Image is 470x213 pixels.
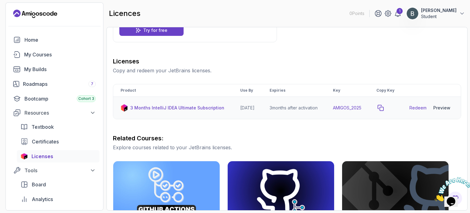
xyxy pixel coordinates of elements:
[326,84,369,97] th: Key
[432,175,470,204] iframe: chat widget
[13,9,57,19] a: Landing page
[143,27,167,33] p: Try for free
[24,95,96,102] div: Bootcamp
[24,51,96,58] div: My Courses
[17,135,99,148] a: certificates
[32,123,54,131] span: Textbook
[32,138,59,145] span: Certificates
[349,10,364,17] p: 0 Points
[394,10,401,17] a: 1
[2,2,40,27] img: Chat attention grabber
[78,96,94,101] span: Cohort 3
[130,105,224,111] p: 3 Months IntelliJ IDEA Ultimate Subscription
[113,144,461,151] p: Explore courses related to your JetBrains licenses.
[421,7,457,13] p: [PERSON_NAME]
[9,78,99,90] a: roadmaps
[17,178,99,191] a: board
[109,9,140,18] h2: licences
[369,84,402,97] th: Copy Key
[91,82,93,86] span: 7
[17,193,99,205] a: analytics
[113,134,461,143] h3: Related Courses:
[262,84,326,97] th: Expiries
[21,153,28,159] img: jetbrains icon
[113,57,461,66] h3: Licenses
[433,105,450,111] div: Preview
[24,36,96,44] div: Home
[9,34,99,46] a: home
[409,105,427,111] a: Redeem
[233,97,262,119] td: [DATE]
[32,196,53,203] span: Analytics
[17,121,99,133] a: textbook
[9,165,99,176] button: Tools
[113,67,461,74] p: Copy and redeem your JetBrains licenses.
[430,102,453,114] button: Preview
[233,84,262,97] th: Use By
[326,97,369,119] td: AMIGOS_2025
[113,84,233,97] th: Product
[24,109,96,116] div: Resources
[407,8,418,19] img: user profile image
[119,25,184,36] a: Try for free
[17,150,99,162] a: licenses
[376,104,385,112] button: copy-button
[262,97,326,119] td: 3 months after activation
[121,104,128,112] img: jetbrains icon
[32,153,53,160] span: Licenses
[406,7,465,20] button: user profile image[PERSON_NAME]Student
[32,181,46,188] span: Board
[9,48,99,61] a: courses
[9,107,99,118] button: Resources
[9,93,99,105] a: bootcamp
[397,8,403,14] div: 1
[24,167,96,174] div: Tools
[2,2,5,8] span: 1
[9,63,99,75] a: builds
[421,13,457,20] p: Student
[24,66,96,73] div: My Builds
[23,80,96,88] div: Roadmaps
